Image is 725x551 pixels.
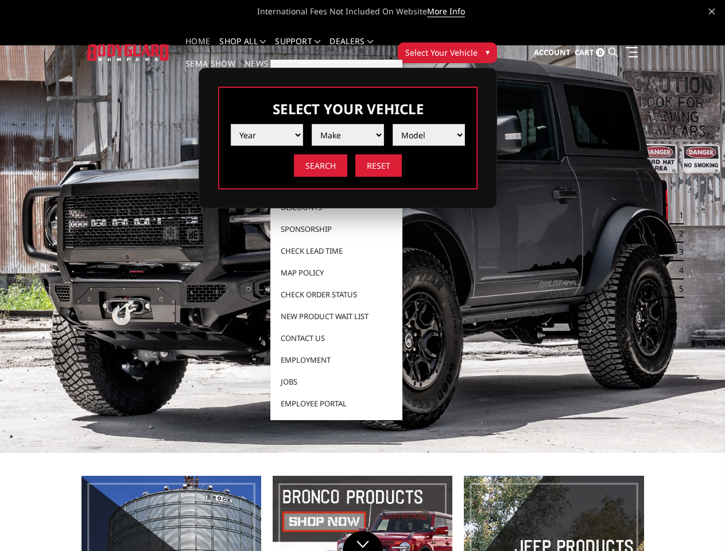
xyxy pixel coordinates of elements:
a: New Product Wait List [275,305,398,327]
span: ▾ [486,46,490,58]
a: Jobs [275,371,398,393]
a: Contact Us [275,327,398,349]
a: Sponsorship [275,218,398,240]
iframe: Chat Widget [668,496,725,551]
select: Please select the value from list. [231,124,303,146]
a: News [245,60,268,82]
img: BODYGUARD BUMPERS [87,44,169,60]
a: MAP Policy [275,262,398,284]
a: Support [275,37,320,60]
button: 3 of 5 [672,243,684,261]
input: Reset [355,154,402,177]
a: shop all [219,37,266,60]
a: Account [534,37,571,68]
a: Employment [275,349,398,371]
a: FAQ [275,65,398,87]
h3: Select Your Vehicle [231,99,465,118]
span: Account [534,47,571,57]
span: Select Your Vehicle [405,46,478,59]
span: 0 [596,48,604,57]
a: Check Order Status [275,284,398,305]
a: Cart 0 [575,37,604,68]
button: 5 of 5 [672,280,684,298]
a: Dealers [329,37,373,60]
a: SEMA Show [185,60,235,82]
span: Cart [575,47,594,57]
button: Select Your Vehicle [398,42,497,63]
a: Employee Portal [275,393,398,414]
input: Search [294,154,347,177]
a: Check Lead Time [275,240,398,262]
button: 4 of 5 [672,261,684,280]
a: More Info [427,6,465,17]
select: Please select the value from list. [312,124,384,146]
button: 1 of 5 [672,206,684,224]
button: 2 of 5 [672,224,684,243]
a: Home [185,37,210,60]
